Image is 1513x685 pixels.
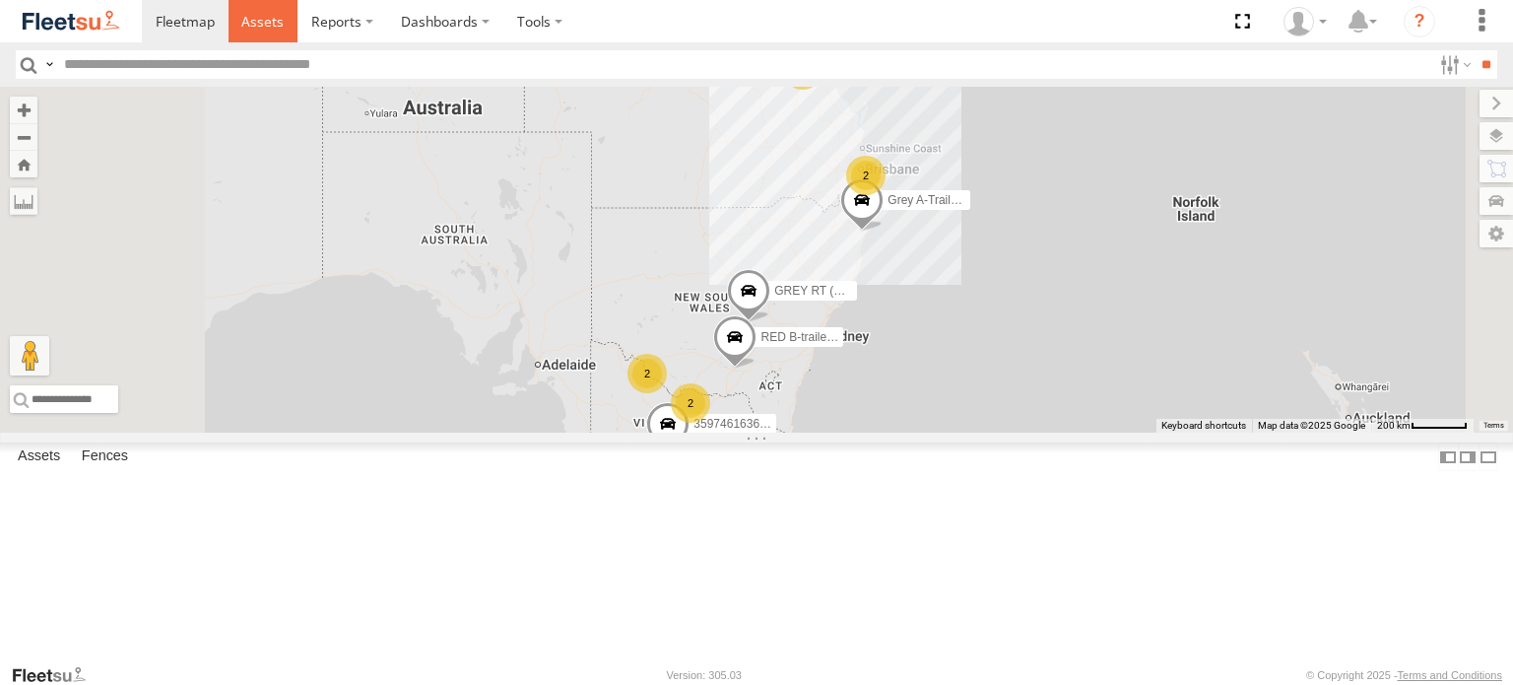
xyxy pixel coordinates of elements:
label: Map Settings [1480,220,1513,247]
span: Grey A-Trailer 7.35M [888,193,997,207]
img: fleetsu-logo-horizontal.svg [20,8,122,34]
a: Terms [1483,422,1504,430]
label: Search Filter Options [1432,50,1475,79]
div: 2 [627,354,667,393]
div: Jay Bennett [1277,7,1334,36]
span: Map data ©2025 Google [1258,420,1365,431]
div: 2 [671,383,710,423]
span: RED B-trailer 41ft RT [760,330,872,344]
label: Fences [72,444,138,471]
button: Zoom out [10,123,37,151]
div: 2 [783,50,822,90]
label: Dock Summary Table to the Left [1438,443,1458,471]
label: Search Query [41,50,57,79]
span: 359746163636157 [693,417,792,431]
label: Assets [8,444,70,471]
a: Visit our Website [11,665,101,685]
label: Measure [10,187,37,215]
label: Hide Summary Table [1479,443,1498,471]
div: 2 [846,156,886,195]
button: Map Scale: 200 km per 54 pixels [1371,419,1474,433]
div: © Copyright 2025 - [1306,669,1502,681]
a: Terms and Conditions [1398,669,1502,681]
button: Zoom Home [10,151,37,177]
button: Drag Pegman onto the map to open Street View [10,336,49,376]
i: ? [1404,6,1435,37]
button: Zoom in [10,97,37,123]
span: GREY RT (B) 13.72m [774,284,888,298]
span: 200 km [1377,420,1411,431]
div: Version: 305.03 [667,669,742,681]
label: Dock Summary Table to the Right [1458,443,1478,471]
button: Keyboard shortcuts [1161,419,1246,433]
